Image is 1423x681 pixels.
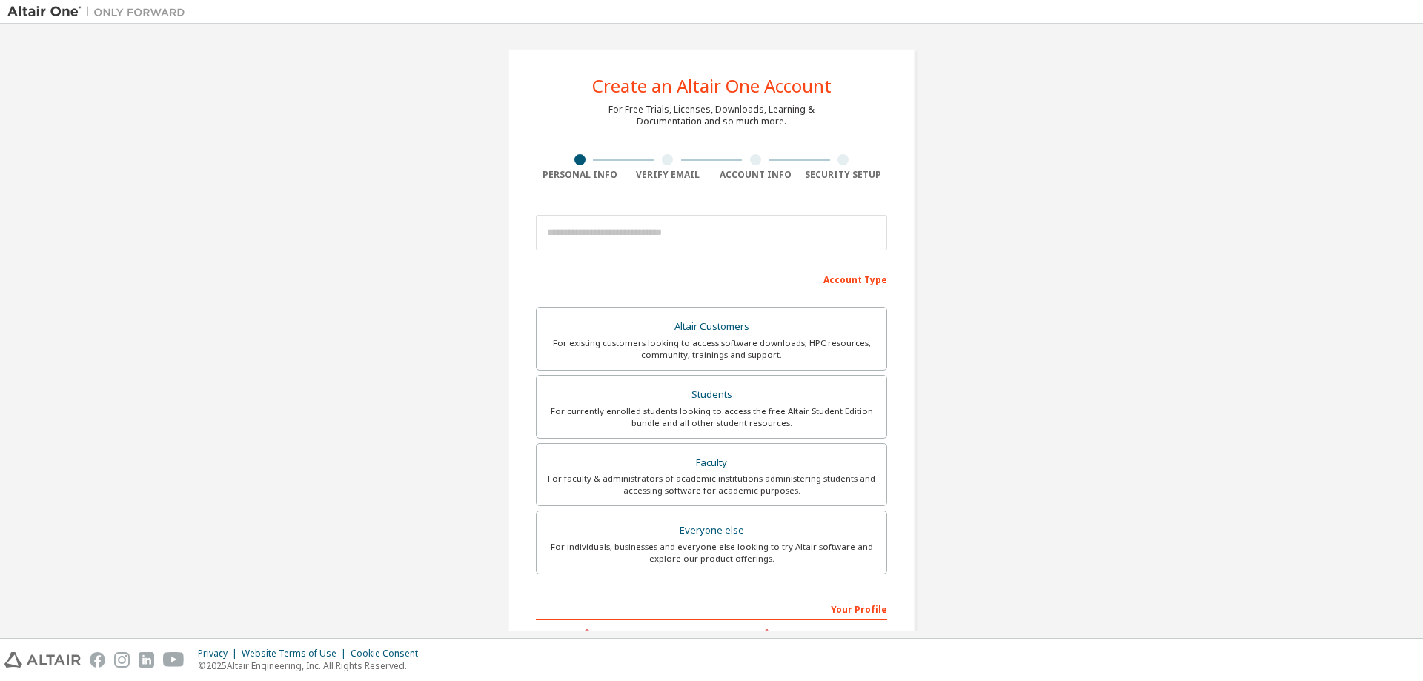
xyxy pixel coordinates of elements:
div: Everyone else [545,520,878,541]
div: Privacy [198,648,242,660]
label: Last Name [716,628,887,640]
div: Security Setup [800,169,888,181]
p: © 2025 Altair Engineering, Inc. All Rights Reserved. [198,660,427,672]
div: Students [545,385,878,405]
img: linkedin.svg [139,652,154,668]
img: Altair One [7,4,193,19]
div: Cookie Consent [351,648,427,660]
img: instagram.svg [114,652,130,668]
div: Personal Info [536,169,624,181]
img: altair_logo.svg [4,652,81,668]
div: For Free Trials, Licenses, Downloads, Learning & Documentation and so much more. [608,104,815,127]
label: First Name [536,628,707,640]
img: youtube.svg [163,652,185,668]
div: For faculty & administrators of academic institutions administering students and accessing softwa... [545,473,878,496]
div: Website Terms of Use [242,648,351,660]
div: For individuals, businesses and everyone else looking to try Altair software and explore our prod... [545,541,878,565]
div: Create an Altair One Account [592,77,832,95]
div: Account Type [536,267,887,290]
img: facebook.svg [90,652,105,668]
div: Altair Customers [545,316,878,337]
div: Faculty [545,453,878,474]
div: Account Info [711,169,800,181]
div: For existing customers looking to access software downloads, HPC resources, community, trainings ... [545,337,878,361]
div: For currently enrolled students looking to access the free Altair Student Edition bundle and all ... [545,405,878,429]
div: Your Profile [536,597,887,620]
div: Verify Email [624,169,712,181]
